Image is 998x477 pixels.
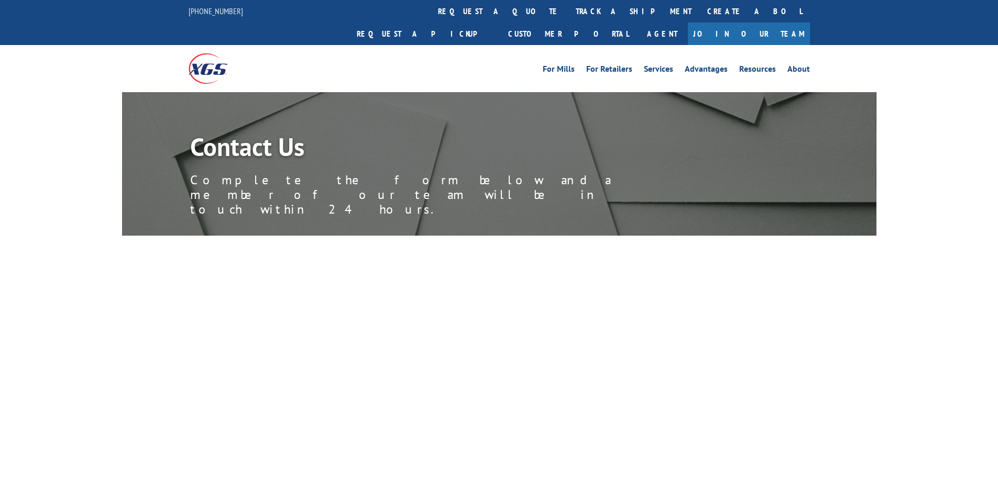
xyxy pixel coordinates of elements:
[189,6,243,16] a: [PHONE_NUMBER]
[644,65,673,76] a: Services
[637,23,688,45] a: Agent
[190,173,662,217] p: Complete the form below and a member of our team will be in touch within 24 hours.
[543,65,575,76] a: For Mills
[685,65,728,76] a: Advantages
[500,23,637,45] a: Customer Portal
[739,65,776,76] a: Resources
[190,134,662,164] h1: Contact Us
[349,23,500,45] a: Request a pickup
[688,23,810,45] a: Join Our Team
[586,65,632,76] a: For Retailers
[787,65,810,76] a: About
